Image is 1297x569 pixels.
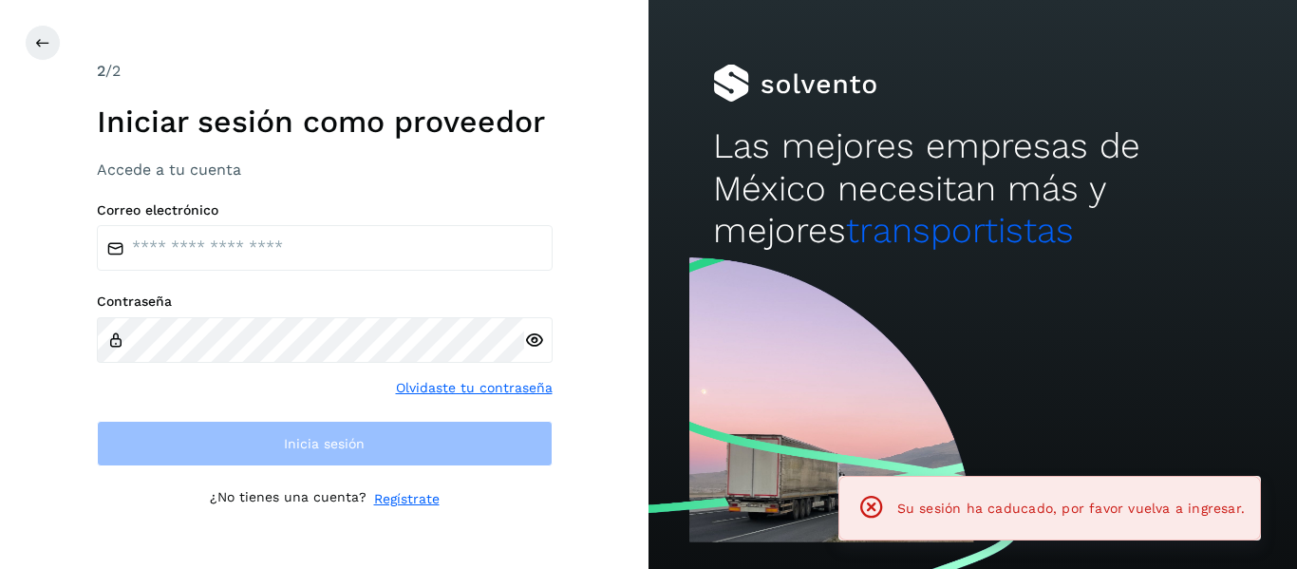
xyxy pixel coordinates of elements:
span: Inicia sesión [284,437,365,450]
p: ¿No tienes una cuenta? [210,489,367,509]
h2: Las mejores empresas de México necesitan más y mejores [713,125,1231,252]
button: Inicia sesión [97,421,553,466]
h1: Iniciar sesión como proveedor [97,104,553,140]
label: Correo electrónico [97,202,553,218]
a: Regístrate [374,489,440,509]
span: Su sesión ha caducado, por favor vuelva a ingresar. [897,501,1245,516]
span: transportistas [846,210,1074,251]
h3: Accede a tu cuenta [97,161,553,179]
label: Contraseña [97,294,553,310]
a: Olvidaste tu contraseña [396,378,553,398]
div: /2 [97,60,553,83]
span: 2 [97,62,105,80]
